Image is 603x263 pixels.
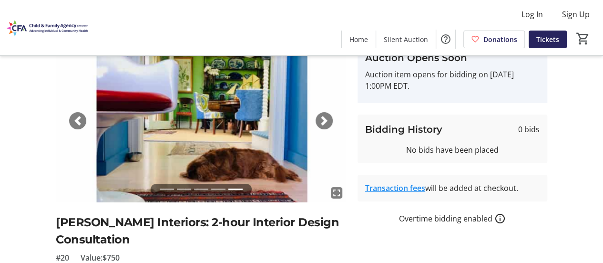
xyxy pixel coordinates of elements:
h3: Auction Opens Soon [365,51,540,65]
a: Donations [463,31,525,48]
span: Home [349,34,368,44]
span: Sign Up [562,9,590,20]
p: Auction item opens for bidding on [DATE] 1:00PM EDT. [365,69,540,92]
span: Silent Auction [384,34,428,44]
h2: [PERSON_NAME] Interiors: 2-hour Interior Design Consultation [56,214,346,248]
a: Home [342,31,376,48]
div: Overtime bidding enabled [358,213,547,224]
button: Log In [514,7,551,22]
span: Tickets [536,34,559,44]
a: Tickets [529,31,567,48]
img: Child and Family Agency (CFA)'s Logo [6,4,91,52]
a: How overtime bidding works for silent auctions [494,213,506,224]
div: No bids have been placed [365,144,540,156]
mat-icon: fullscreen [331,187,342,199]
button: Sign Up [554,7,597,22]
span: 0 bids [518,124,540,135]
a: Transaction fees [365,183,425,193]
span: Donations [483,34,517,44]
h3: Bidding History [365,122,442,137]
button: Cart [574,30,592,47]
span: Log In [521,9,543,20]
button: Help [436,30,455,49]
img: Image [56,39,346,202]
a: Silent Auction [376,31,436,48]
div: will be added at checkout. [365,182,540,194]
